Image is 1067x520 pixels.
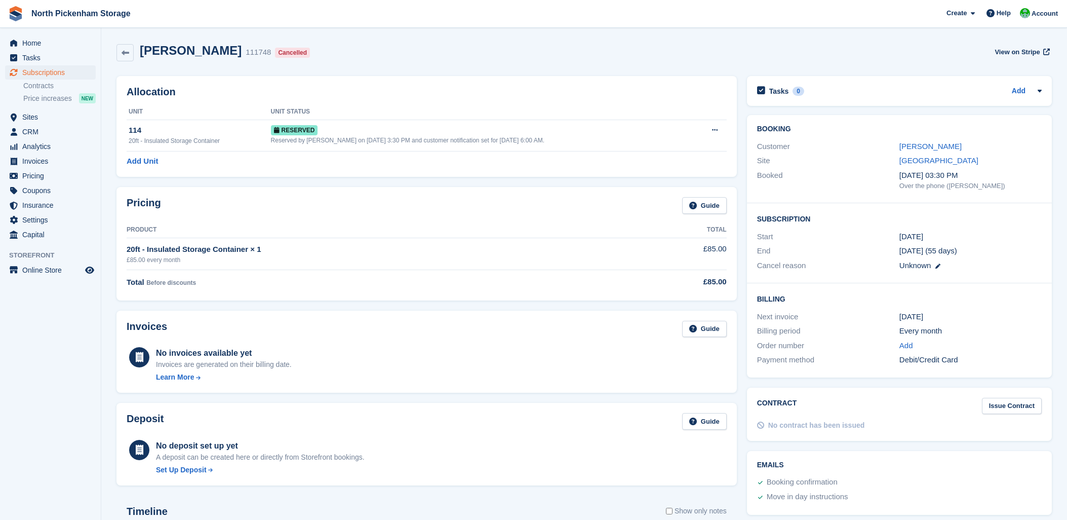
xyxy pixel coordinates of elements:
span: Price increases [23,94,72,103]
h2: Deposit [127,413,164,430]
span: CRM [22,125,83,139]
div: Invoices are generated on their billing date. [156,359,292,370]
a: Learn More [156,372,292,383]
div: 0 [793,87,804,96]
a: Preview store [84,264,96,276]
div: 20ft - Insulated Storage Container [129,136,271,145]
a: menu [5,198,96,212]
span: View on Stripe [995,47,1040,57]
div: Cancel reason [757,260,899,272]
div: Debit/Credit Card [899,354,1042,366]
h2: Contract [757,398,797,415]
span: Create [946,8,967,18]
img: Chris Gulliver [1020,8,1030,18]
td: £85.00 [638,238,727,270]
a: [GEOGRAPHIC_DATA] [899,156,978,165]
a: menu [5,125,96,139]
h2: Allocation [127,86,727,98]
a: Contracts [23,81,96,91]
th: Total [638,222,727,238]
span: Home [22,36,83,50]
div: £85.00 every month [127,255,638,265]
span: Insurance [22,198,83,212]
h2: Billing [757,293,1042,304]
h2: Timeline [127,506,168,517]
div: Set Up Deposit [156,465,207,475]
h2: Emails [757,461,1042,469]
div: Reserved by [PERSON_NAME] on [DATE] 3:30 PM and customer notification set for [DATE] 6:00 AM. [271,136,694,145]
time: 2025-12-01 01:00:00 UTC [899,231,923,243]
a: menu [5,36,96,50]
a: menu [5,51,96,65]
div: Order number [757,340,899,352]
div: Learn More [156,372,194,383]
div: Site [757,155,899,167]
span: Settings [22,213,83,227]
th: Unit [127,104,271,120]
a: Add [899,340,913,352]
h2: Booking [757,125,1042,133]
a: Add Unit [127,156,158,167]
div: 114 [129,125,271,136]
div: 20ft - Insulated Storage Container × 1 [127,244,638,255]
div: NEW [79,93,96,103]
div: £85.00 [638,276,727,288]
a: menu [5,169,96,183]
label: Show only notes [666,506,727,516]
a: menu [5,213,96,227]
a: Guide [682,321,727,338]
span: Tasks [22,51,83,65]
span: Storefront [9,250,101,261]
div: Booked [757,170,899,191]
a: Issue Contract [982,398,1042,415]
h2: Tasks [769,87,789,96]
a: menu [5,154,96,168]
div: [DATE] [899,311,1042,323]
a: Price increases NEW [23,93,96,104]
div: Move in day instructions [767,491,848,503]
a: menu [5,263,96,277]
span: Account [1032,9,1058,19]
span: Online Store [22,263,83,277]
div: No contract has been issued [768,420,865,431]
span: Total [127,278,144,286]
span: Coupons [22,183,83,198]
span: [DATE] (55 days) [899,246,957,255]
div: End [757,245,899,257]
span: Subscriptions [22,65,83,80]
h2: Invoices [127,321,167,338]
a: North Pickenham Storage [27,5,135,22]
a: menu [5,183,96,198]
div: No invoices available yet [156,347,292,359]
span: Capital [22,228,83,242]
a: [PERSON_NAME] [899,142,962,151]
span: Reserved [271,125,318,135]
a: Guide [682,197,727,214]
span: Pricing [22,169,83,183]
h2: [PERSON_NAME] [140,44,242,57]
h2: Subscription [757,213,1042,224]
a: View on Stripe [991,44,1052,60]
a: Set Up Deposit [156,465,365,475]
span: Before discounts [146,279,196,286]
div: Start [757,231,899,243]
div: [DATE] 03:30 PM [899,170,1042,181]
th: Product [127,222,638,238]
a: menu [5,110,96,124]
a: Add [1012,86,1025,97]
a: Guide [682,413,727,430]
div: Customer [757,141,899,153]
div: No deposit set up yet [156,440,365,452]
a: menu [5,228,96,242]
div: Booking confirmation [767,476,838,489]
p: A deposit can be created here or directly from Storefront bookings. [156,452,365,463]
div: Every month [899,325,1042,337]
div: Over the phone ([PERSON_NAME]) [899,181,1042,191]
span: Sites [22,110,83,124]
div: 111748 [246,47,271,58]
input: Show only notes [666,506,673,516]
span: Invoices [22,154,83,168]
div: Payment method [757,354,899,366]
div: Cancelled [275,48,310,58]
img: stora-icon-8386f47178a22dfd0bd8f6a31ec36ba5ce8667c1dd55bd0f319d3a0aa187defe.svg [8,6,23,21]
